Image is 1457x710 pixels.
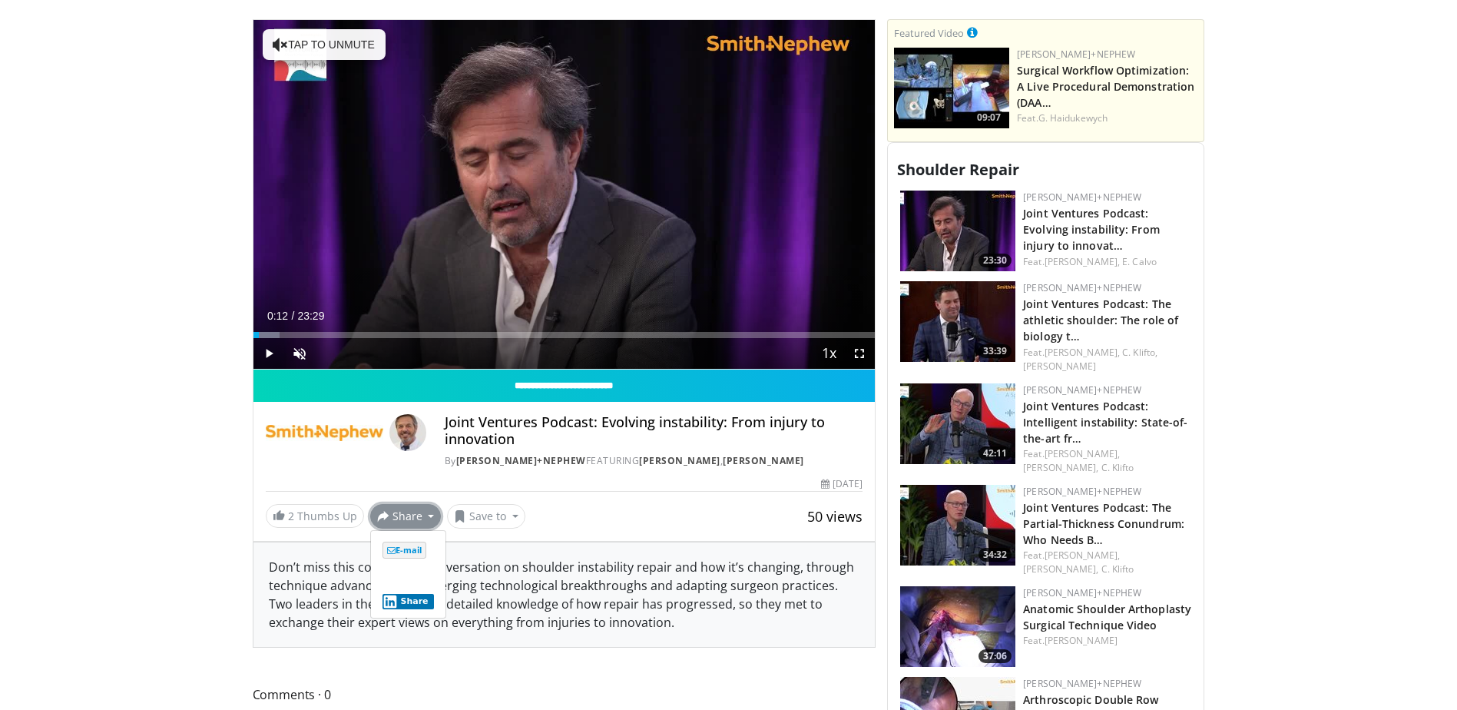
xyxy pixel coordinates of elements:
span: 33:39 [979,344,1012,358]
span: 34:32 [979,548,1012,562]
span: Shoulder Repair [897,159,1019,180]
div: Feat. [1023,255,1191,269]
a: [PERSON_NAME]+Nephew [1023,383,1141,396]
a: [PERSON_NAME]+Nephew [1023,191,1141,204]
a: 09:07 [894,48,1009,128]
a: C. Klifto [1101,461,1134,474]
a: 34:32 [900,485,1015,566]
div: [DATE] [821,477,863,491]
button: Share [382,594,434,609]
a: [PERSON_NAME], [1045,549,1120,562]
img: 4ad8d6c8-ee64-4599-baa1-cc9db944930a.150x105_q85_crop-smart_upscale.jpg [900,586,1015,667]
button: Play [253,338,284,369]
a: Joint Ventures Podcast: Evolving instability: From injury to innovat… [1023,206,1160,253]
button: Playback Rate [813,338,844,369]
span: 23:29 [297,310,324,322]
a: [PERSON_NAME]+Nephew [1023,677,1141,690]
img: Smith+Nephew [266,414,383,451]
img: 5807bf09-abca-4062-84b7-711dbcc3ea56.150x105_q85_crop-smart_upscale.jpg [900,485,1015,566]
a: 42:11 [900,383,1015,464]
a: [PERSON_NAME]+Nephew [1017,48,1135,61]
a: [PERSON_NAME] [639,454,720,467]
a: 37:06 [900,586,1015,667]
div: Feat. [1023,549,1191,576]
a: Anatomic Shoulder Arthoplasty Surgical Technique Video [1023,602,1191,632]
a: 33:39 [900,281,1015,362]
div: By FEATURING , [445,454,863,468]
span: / [292,310,295,322]
a: E. Calvo [1122,255,1157,268]
img: 68d4790e-0872-429d-9d74-59e6247d6199.150x105_q85_crop-smart_upscale.jpg [900,191,1015,271]
a: [PERSON_NAME], [1023,461,1098,474]
a: [PERSON_NAME]+Nephew [1023,281,1141,294]
a: 23:30 [900,191,1015,271]
span: 50 views [807,507,863,526]
button: Tap to unmute [263,29,386,60]
div: Feat. [1023,634,1191,648]
span: 2 [288,509,294,523]
img: f5a36523-4014-4b26-ba0a-1980c1b51253.150x105_q85_crop-smart_upscale.jpg [900,281,1015,362]
a: [PERSON_NAME]+Nephew [1023,586,1141,599]
span: 23:30 [979,254,1012,267]
div: Feat. [1017,111,1197,125]
img: Avatar [389,414,426,451]
a: C. Klifto [1101,562,1134,576]
div: Feat. [1023,346,1191,373]
a: Joint Ventures Podcast: The athletic shoulder: The role of biology t… [1023,297,1178,343]
a: C. Klifto, [1122,346,1157,359]
a: [PERSON_NAME] [1045,634,1118,647]
div: Don’t miss this compelling conversation on shoulder instability repair and how it’s changing, thr... [253,542,876,647]
a: Surgical Workflow Optimization: A Live Procedural Demonstration (DAA… [1017,63,1194,110]
a: E-mail [382,540,426,557]
img: 68fb0319-defd-40d2-9a59-ac066b7d8959.150x105_q85_crop-smart_upscale.jpg [900,383,1015,464]
a: [PERSON_NAME]+Nephew [456,454,586,467]
div: Feat. [1023,447,1191,475]
img: bcfc90b5-8c69-4b20-afee-af4c0acaf118.150x105_q85_crop-smart_upscale.jpg [894,48,1009,128]
a: 2 Thumbs Up [266,504,364,528]
h4: Joint Ventures Podcast: Evolving instability: From injury to innovation [445,414,863,447]
a: Joint Ventures Podcast: The Partial-Thickness Conundrum: Who Needs B… [1023,500,1184,547]
a: [PERSON_NAME], [1023,562,1098,576]
small: Featured Video [894,26,964,40]
a: G. Haidukewych [1038,111,1108,124]
button: Save to [447,504,525,529]
span: 0:12 [267,310,288,322]
span: 42:11 [979,446,1012,460]
video-js: Video Player [253,20,876,370]
a: Joint Ventures Podcast: Intelligent instability: State-of-the-art fr… [1023,399,1187,446]
a: [PERSON_NAME], [1045,346,1120,359]
span: Comments 0 [253,685,876,705]
span: E-mail [382,542,426,559]
a: [PERSON_NAME] [1023,360,1096,373]
button: Unmute [284,338,315,369]
a: [PERSON_NAME]+Nephew [1023,485,1141,498]
span: 09:07 [972,111,1005,124]
a: [PERSON_NAME], [1045,447,1120,460]
iframe: X Post Button [382,566,432,582]
a: [PERSON_NAME] [723,454,804,467]
span: 37:06 [979,649,1012,663]
div: Progress Bar [253,332,876,338]
button: Share [370,504,442,529]
a: [PERSON_NAME], [1045,255,1120,268]
button: Fullscreen [844,338,875,369]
